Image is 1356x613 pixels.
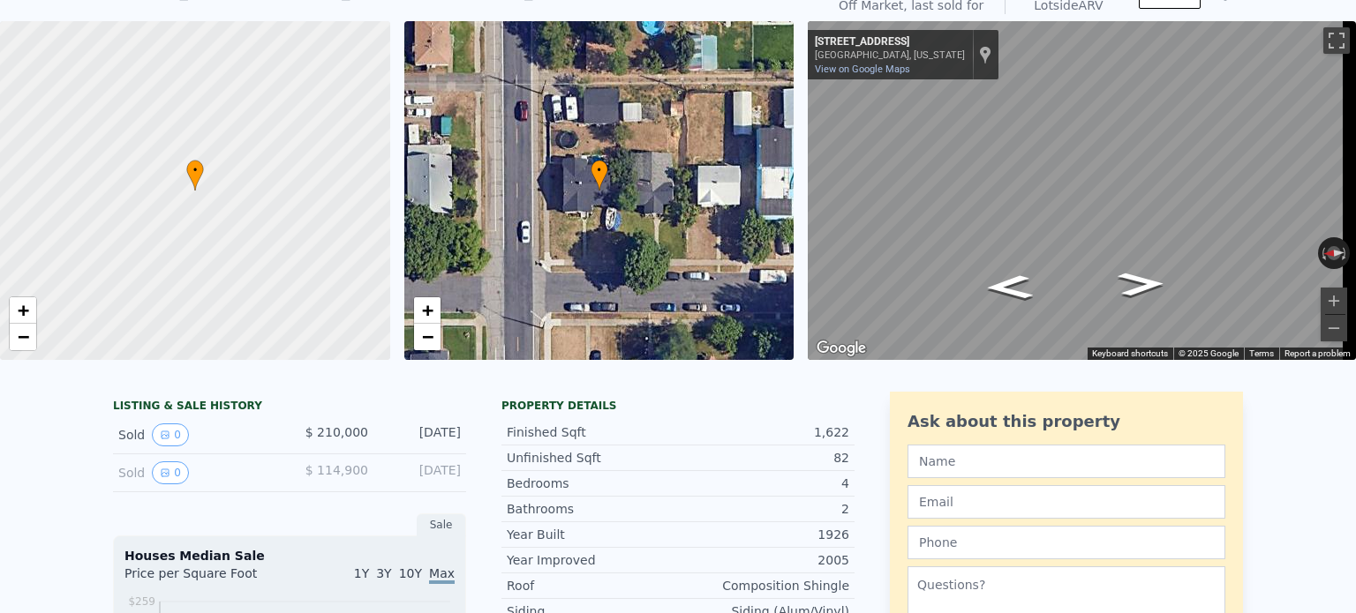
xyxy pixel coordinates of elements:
[591,160,608,191] div: •
[1321,315,1347,341] button: Zoom out
[305,425,368,439] span: $ 210,000
[421,299,433,321] span: +
[113,399,466,416] div: LISTING & SALE HISTORY
[678,577,849,594] div: Composition Shingle
[18,325,29,348] span: −
[678,475,849,492] div: 4
[1092,348,1168,360] button: Keyboard shortcuts
[1318,237,1328,269] button: Rotate counterclockwise
[815,49,965,61] div: [GEOGRAPHIC_DATA], [US_STATE]
[678,500,849,518] div: 2
[678,449,849,467] div: 82
[152,423,189,446] button: View historical data
[152,461,189,484] button: View historical data
[376,566,391,580] span: 3Y
[417,513,466,536] div: Sale
[678,526,849,543] div: 1926
[507,551,678,569] div: Year Improved
[507,449,678,467] div: Unfinished Sqft
[382,423,461,446] div: [DATE]
[1321,288,1347,314] button: Zoom in
[1323,27,1350,54] button: Toggle fullscreen view
[507,475,678,492] div: Bedrooms
[507,423,678,441] div: Finished Sqft
[124,547,455,564] div: Houses Median Sale
[507,526,678,543] div: Year Built
[128,595,155,608] tspan: $259
[421,325,433,348] span: −
[678,551,849,569] div: 2005
[382,461,461,484] div: [DATE]
[399,566,422,580] span: 10Y
[591,162,608,178] span: •
[808,21,1356,360] div: Map
[305,463,368,477] span: $ 114,900
[10,324,36,350] a: Zoom out
[1341,237,1351,269] button: Rotate clockwise
[808,21,1356,360] div: Street View
[979,45,991,64] a: Show location on map
[1179,348,1239,358] span: © 2025 Google
[1098,266,1186,302] path: Go South, N Addison St
[501,399,855,413] div: Property details
[812,337,870,360] a: Open this area in Google Maps (opens a new window)
[186,162,204,178] span: •
[354,566,369,580] span: 1Y
[124,564,290,593] div: Price per Square Foot
[678,423,849,441] div: 1,622
[908,485,1225,519] input: Email
[815,35,965,49] div: [STREET_ADDRESS]
[908,526,1225,559] input: Phone
[118,423,275,446] div: Sold
[815,64,910,75] a: View on Google Maps
[414,297,441,324] a: Zoom in
[429,566,455,584] span: Max
[507,500,678,518] div: Bathrooms
[1284,348,1351,358] a: Report a problem
[1249,348,1274,358] a: Terms (opens in new tab)
[186,160,204,191] div: •
[118,461,275,484] div: Sold
[507,577,678,594] div: Roof
[18,299,29,321] span: +
[1318,245,1351,261] button: Reset the view
[812,337,870,360] img: Google
[10,297,36,324] a: Zoom in
[414,324,441,350] a: Zoom out
[908,445,1225,478] input: Name
[908,409,1225,434] div: Ask about this property
[966,270,1053,305] path: Go North, N Addison St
